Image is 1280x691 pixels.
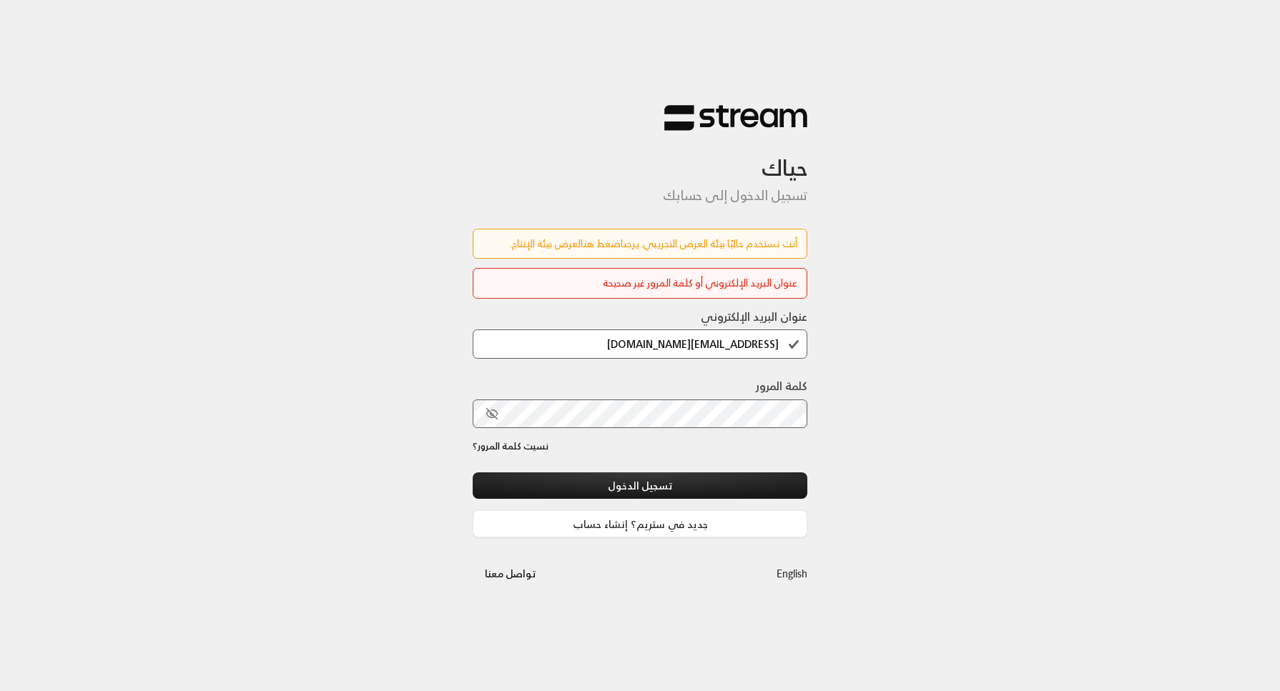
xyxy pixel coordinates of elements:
a: جديد في ستريم؟ إنشاء حساب [473,510,807,537]
h5: تسجيل الدخول إلى حسابك [473,188,807,204]
a: تواصل معنا [473,565,548,582]
label: عنوان البريد الإلكتروني [701,308,807,325]
div: أنت تستخدم حاليًا بيئة العرض التجريبي. يرجى لعرض بيئة الإنتاج. [483,237,797,252]
button: toggle password visibility [480,402,504,426]
img: Stream Logo [664,104,807,132]
h3: حياك [473,131,807,181]
a: نسيت كلمة المرور؟ [473,439,548,454]
a: English [777,560,807,587]
input: اكتب بريدك الإلكتروني هنا [473,329,807,359]
div: عنوان البريد الإلكتروني أو كلمة المرور غير صحيحة [483,276,797,291]
button: تسجيل الدخول [473,472,807,499]
button: تواصل معنا [473,560,548,587]
a: اضغط هنا [581,234,624,252]
label: كلمة المرور [756,377,807,394]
